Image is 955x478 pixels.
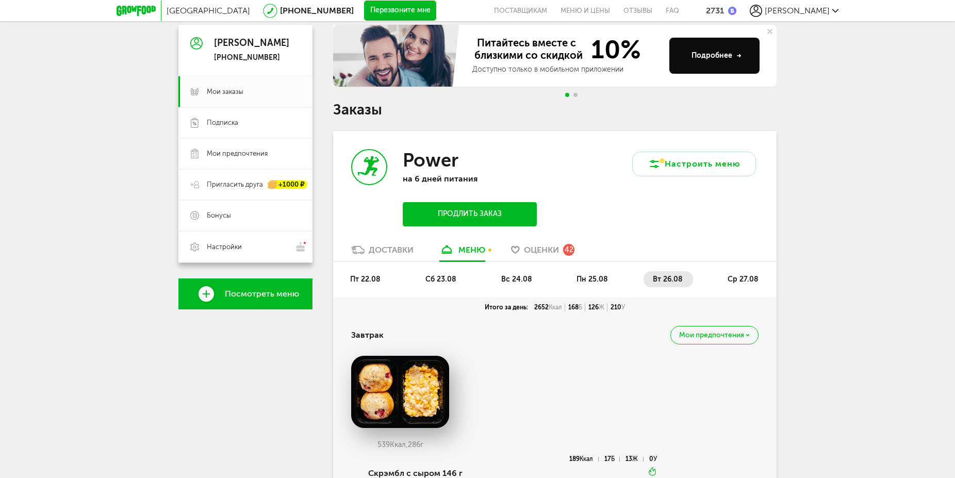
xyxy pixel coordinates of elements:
[599,304,604,311] span: Ж
[579,304,582,311] span: Б
[472,64,661,75] div: Доступно только в мобильном приложении
[178,231,312,262] a: Настройки
[565,93,569,97] span: Go to slide 1
[351,325,384,345] h4: Завтрак
[207,211,231,220] span: Бонусы
[369,245,414,255] div: Доставки
[207,118,238,127] span: Подписка
[434,244,490,261] a: меню
[585,37,641,62] span: 10%
[207,242,242,252] span: Настройки
[178,76,312,107] a: Мои заказы
[458,245,485,255] div: меню
[351,356,449,428] img: big_n9l4KMbTDapZjgR7.png
[333,103,777,117] h1: Заказы
[611,455,615,463] span: Б
[569,457,598,461] div: 189
[621,304,625,311] span: У
[506,244,580,261] a: Оценки 42
[207,149,268,158] span: Мои предпочтения
[706,6,724,15] div: 2731
[268,180,307,189] div: +1000 ₽
[669,38,760,74] button: Подробнее
[577,275,608,284] span: пн 25.08
[524,245,559,255] span: Оценки
[167,6,250,15] span: [GEOGRAPHIC_DATA]
[563,244,574,255] div: 42
[364,1,436,21] button: Перезвоните мне
[653,275,683,284] span: вт 26.08
[607,303,628,311] div: 210
[728,275,759,284] span: ср 27.08
[632,152,756,176] button: Настроить меню
[403,174,537,184] p: на 6 дней питания
[420,440,423,449] span: г
[178,278,312,309] a: Посмотреть меню
[351,441,449,449] div: 539 286
[765,6,830,15] span: [PERSON_NAME]
[482,303,531,311] div: Итого за день:
[178,200,312,231] a: Бонусы
[178,107,312,138] a: Подписка
[225,289,299,299] span: Посмотреть меню
[280,6,354,15] a: [PHONE_NUMBER]
[531,303,565,311] div: 2652
[403,202,537,226] button: Продлить заказ
[728,7,736,15] img: bonus_b.cdccf46.png
[585,303,607,311] div: 126
[403,149,458,171] h3: Power
[214,53,289,62] div: [PHONE_NUMBER]
[573,93,578,97] span: Go to slide 2
[178,138,312,169] a: Мои предпочтения
[472,37,585,62] span: Питайтесь вместе с близкими со скидкой
[649,457,657,461] div: 0
[632,455,638,463] span: Ж
[625,457,643,461] div: 13
[679,332,744,339] span: Мои предпочтения
[604,457,620,461] div: 17
[207,87,243,96] span: Мои заказы
[580,455,593,463] span: Ккал
[549,304,562,311] span: Ккал
[425,275,456,284] span: сб 23.08
[214,38,289,48] div: [PERSON_NAME]
[653,455,657,463] span: У
[565,303,585,311] div: 168
[501,275,532,284] span: вс 24.08
[691,51,742,61] div: Подробнее
[333,25,462,87] img: family-banner.579af9d.jpg
[346,244,419,261] a: Доставки
[390,440,408,449] span: Ккал,
[207,180,263,189] span: Пригласить друга
[350,275,381,284] span: пт 22.08
[178,169,312,200] a: Пригласить друга +1000 ₽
